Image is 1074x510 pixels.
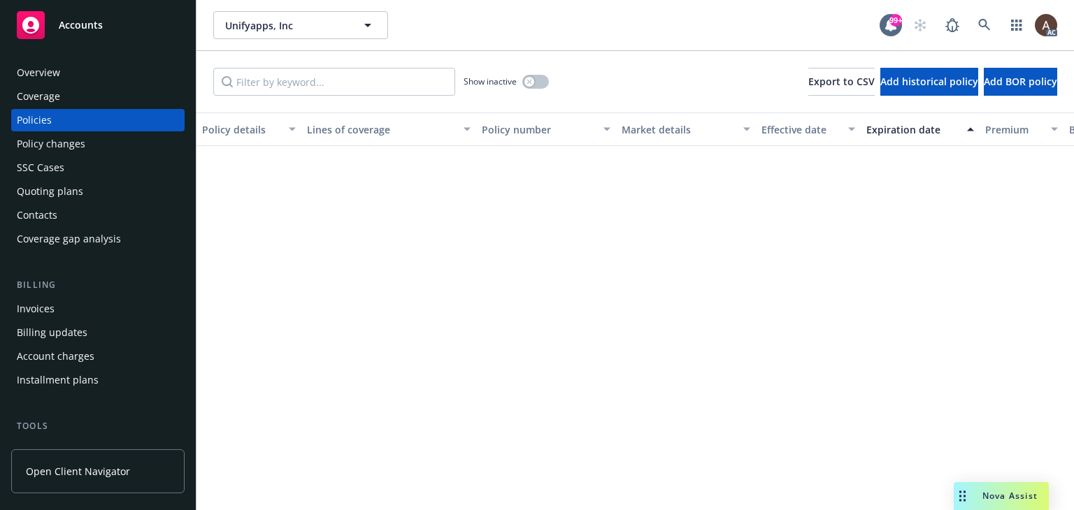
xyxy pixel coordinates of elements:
[11,321,185,344] a: Billing updates
[980,112,1064,146] button: Premium
[17,369,99,391] div: Installment plans
[213,11,388,39] button: Unifyapps, Inc
[11,345,185,367] a: Account charges
[476,112,616,146] button: Policy number
[880,68,978,96] button: Add historical policy
[11,278,185,292] div: Billing
[861,112,980,146] button: Expiration date
[880,75,978,88] span: Add historical policy
[971,11,998,39] a: Search
[808,75,875,88] span: Export to CSV
[984,75,1057,88] span: Add BOR policy
[982,490,1038,502] span: Nova Assist
[17,204,57,226] div: Contacts
[1003,11,1031,39] a: Switch app
[17,180,83,203] div: Quoting plans
[307,122,455,137] div: Lines of coverage
[11,228,185,250] a: Coverage gap analysis
[938,11,966,39] a: Report a Bug
[213,68,455,96] input: Filter by keyword...
[761,122,840,137] div: Effective date
[225,18,346,33] span: Unifyapps, Inc
[616,112,756,146] button: Market details
[11,6,185,45] a: Accounts
[301,112,476,146] button: Lines of coverage
[985,122,1043,137] div: Premium
[196,112,301,146] button: Policy details
[11,85,185,108] a: Coverage
[11,419,185,433] div: Tools
[11,369,185,391] a: Installment plans
[11,61,185,84] a: Overview
[26,464,130,479] span: Open Client Navigator
[954,482,971,510] div: Drag to move
[984,68,1057,96] button: Add BOR policy
[889,14,902,27] div: 99+
[11,109,185,131] a: Policies
[17,85,60,108] div: Coverage
[1035,14,1057,36] img: photo
[11,180,185,203] a: Quoting plans
[202,122,280,137] div: Policy details
[17,298,55,320] div: Invoices
[954,482,1049,510] button: Nova Assist
[464,75,517,87] span: Show inactive
[59,20,103,31] span: Accounts
[906,11,934,39] a: Start snowing
[756,112,861,146] button: Effective date
[17,109,52,131] div: Policies
[17,156,64,179] div: SSC Cases
[622,122,735,137] div: Market details
[17,61,60,84] div: Overview
[17,133,85,155] div: Policy changes
[482,122,595,137] div: Policy number
[808,68,875,96] button: Export to CSV
[866,122,959,137] div: Expiration date
[11,204,185,226] a: Contacts
[17,345,94,367] div: Account charges
[17,228,121,250] div: Coverage gap analysis
[11,133,185,155] a: Policy changes
[11,298,185,320] a: Invoices
[17,321,87,344] div: Billing updates
[11,156,185,179] a: SSC Cases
